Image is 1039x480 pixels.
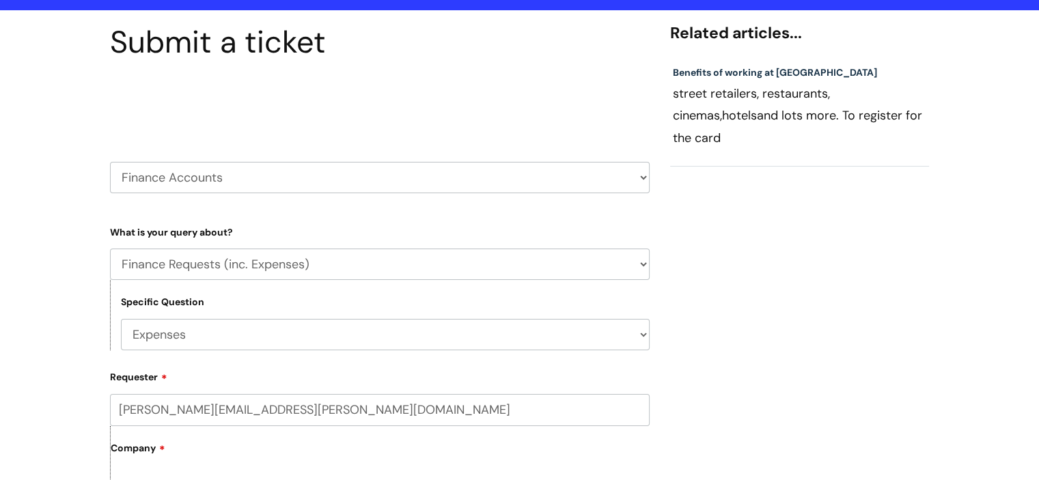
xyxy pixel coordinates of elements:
[111,438,650,468] label: Company
[673,66,877,79] a: Benefits of working at [GEOGRAPHIC_DATA]
[673,83,927,148] p: street retailers, restaurants, cinemas, and lots more. To register for the card
[121,296,204,308] label: Specific Question
[670,24,930,43] h4: Related articles...
[722,107,757,124] span: hotels
[110,92,650,117] h2: Select issue type
[110,24,650,61] h1: Submit a ticket
[110,367,650,383] label: Requester
[110,394,650,425] input: Email
[110,224,650,238] label: What is your query about?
